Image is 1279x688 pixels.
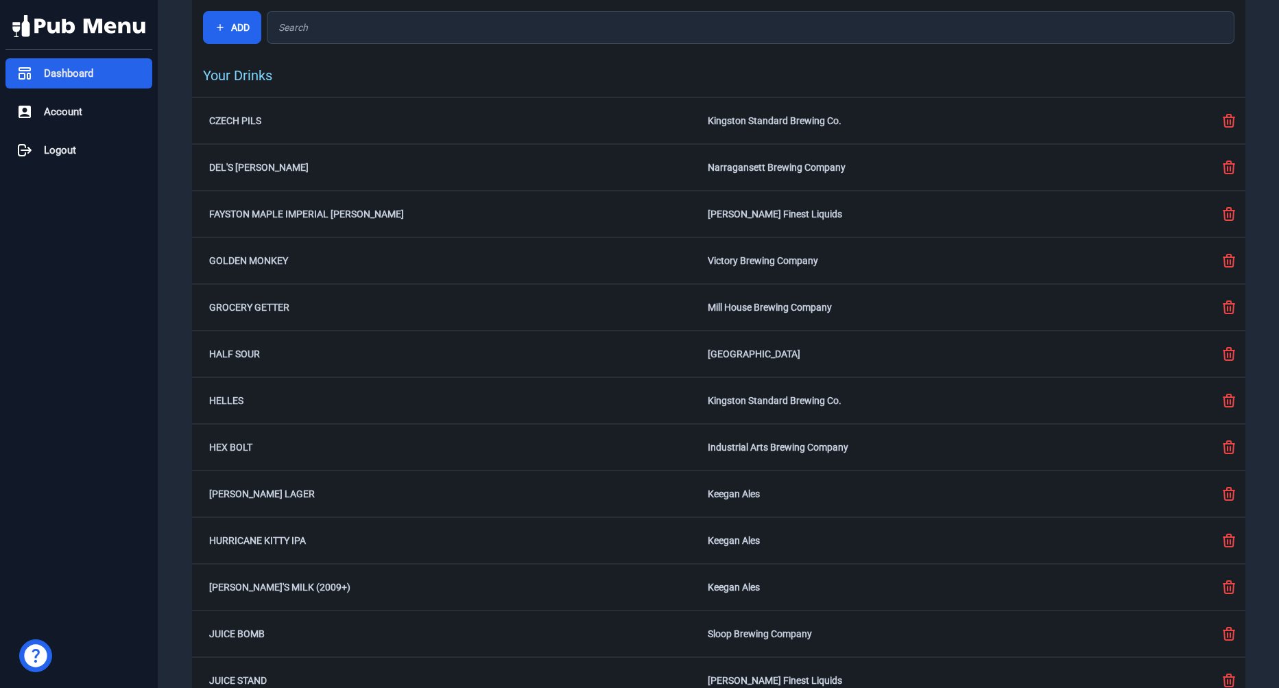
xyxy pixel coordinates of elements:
[209,489,702,499] h2: [PERSON_NAME] Lager
[209,116,702,126] h2: Czech Pils
[708,349,1201,359] div: [GEOGRAPHIC_DATA]
[209,349,702,359] h2: Half Sour
[209,582,702,592] h2: [PERSON_NAME]'s Milk (2009+)
[209,163,702,172] h2: Del's [PERSON_NAME]
[209,442,702,452] h2: Hex Bolt
[12,15,145,37] img: Pub Menu
[44,66,93,82] span: Dashboard
[708,442,1201,452] div: Industrial Arts Brewing Company
[209,676,702,685] h2: Juice Stand
[209,256,702,265] h2: Golden Monkey
[708,676,1201,685] div: [PERSON_NAME] Finest Liquids
[708,629,1201,639] div: Sloop Brewing Company
[708,209,1201,219] div: [PERSON_NAME] Finest Liquids
[209,303,702,312] h2: Grocery Getter
[708,489,1201,499] div: Keegan Ales
[708,582,1201,592] div: Keegan Ales
[203,11,261,44] button: Add
[44,104,82,120] span: Account
[203,55,1234,96] label: Your Drinks
[708,116,1201,126] div: Kingston Standard Brewing Co.
[44,143,76,158] span: Logout
[5,58,152,88] a: Dashboard
[708,256,1201,265] div: Victory Brewing Company
[708,536,1201,545] div: Keegan Ales
[209,629,702,639] h2: Juice Bomb
[209,396,702,405] h2: Helles
[708,303,1201,312] div: Mill House Brewing Company
[267,11,1234,44] input: Search
[708,163,1201,172] div: Narragansett Brewing Company
[708,396,1201,405] div: Kingston Standard Brewing Co.
[209,209,702,219] h2: Fayston Maple Imperial [PERSON_NAME]
[209,536,702,545] h2: Hurricane Kitty IPA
